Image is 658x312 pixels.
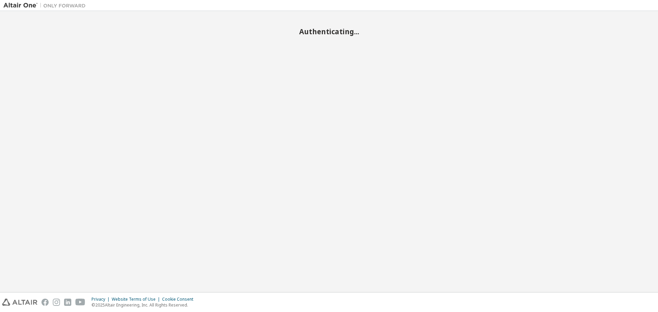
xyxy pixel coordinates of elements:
img: Altair One [3,2,89,9]
img: instagram.svg [53,299,60,306]
h2: Authenticating... [3,27,655,36]
p: © 2025 Altair Engineering, Inc. All Rights Reserved. [92,302,197,308]
div: Cookie Consent [162,297,197,302]
img: youtube.svg [75,299,85,306]
img: facebook.svg [41,299,49,306]
img: linkedin.svg [64,299,71,306]
div: Website Terms of Use [112,297,162,302]
div: Privacy [92,297,112,302]
img: altair_logo.svg [2,299,37,306]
